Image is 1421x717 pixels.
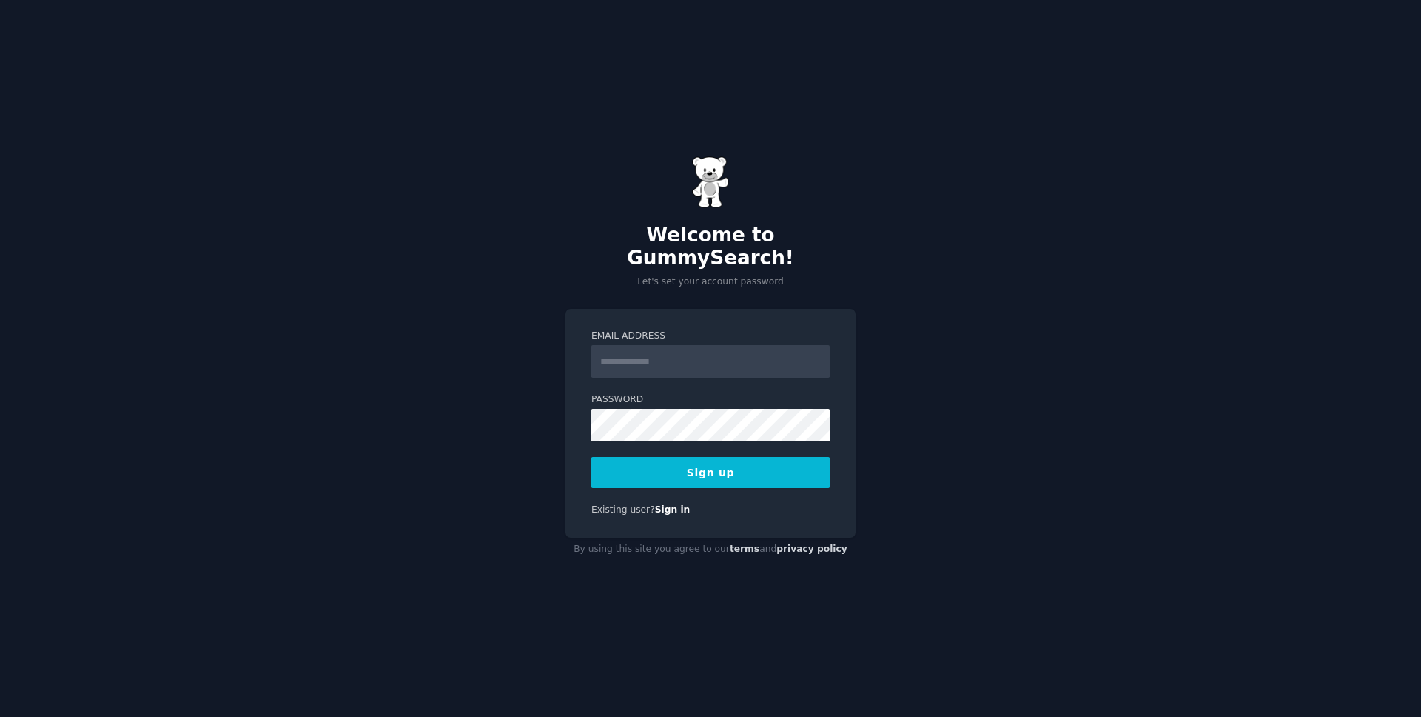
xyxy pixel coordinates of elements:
button: Sign up [591,457,830,488]
p: Let's set your account password [565,276,856,289]
h2: Welcome to GummySearch! [565,224,856,270]
img: Gummy Bear [692,156,729,208]
div: By using this site you agree to our and [565,538,856,561]
span: Existing user? [591,504,655,515]
a: terms [730,544,759,554]
a: Sign in [655,504,691,515]
label: Email Address [591,330,830,343]
label: Password [591,393,830,407]
a: privacy policy [776,544,847,554]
